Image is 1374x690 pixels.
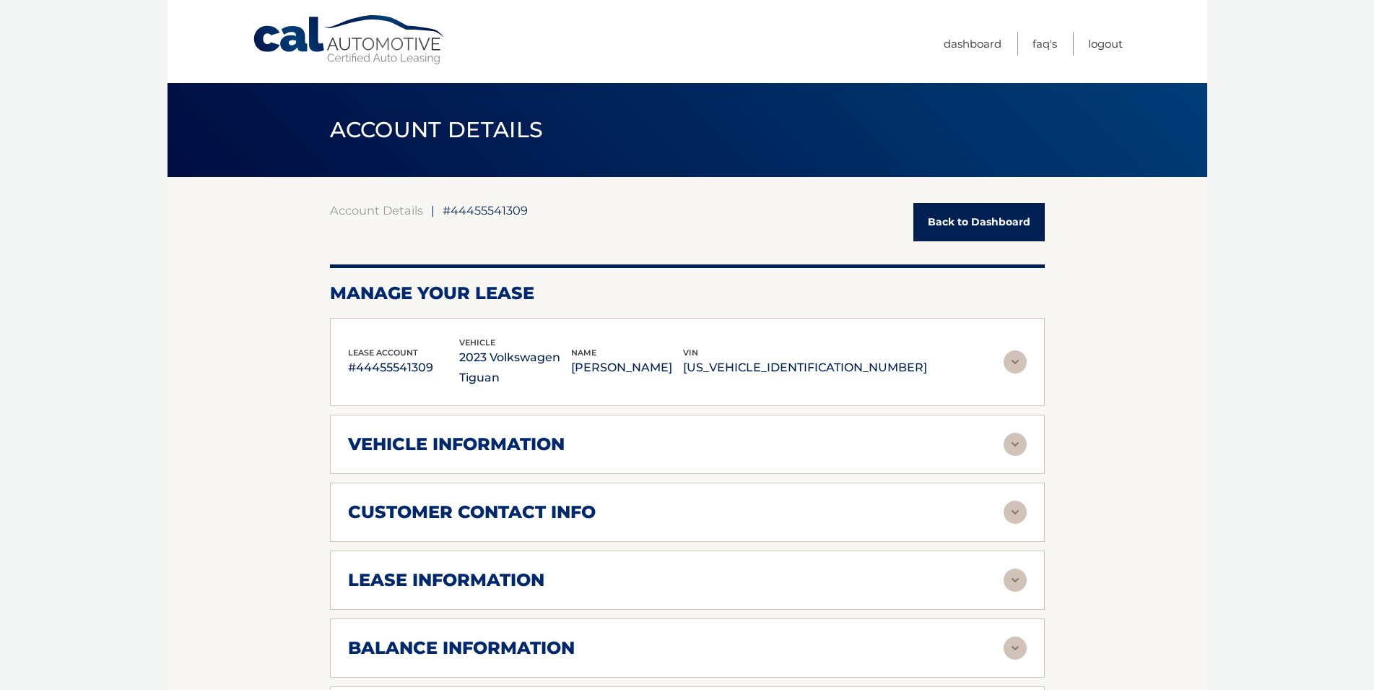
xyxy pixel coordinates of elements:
[1088,32,1123,56] a: Logout
[1004,433,1027,456] img: accordion-rest.svg
[459,348,571,388] p: 2023 Volkswagen Tiguan
[348,637,575,659] h2: balance information
[913,203,1045,241] a: Back to Dashboard
[1004,501,1027,524] img: accordion-rest.svg
[330,203,423,217] a: Account Details
[1004,350,1027,374] img: accordion-rest.svg
[431,203,435,217] span: |
[571,358,683,378] p: [PERSON_NAME]
[443,203,528,217] span: #44455541309
[348,358,460,378] p: #44455541309
[571,348,596,358] span: name
[348,348,418,358] span: lease account
[1004,637,1027,660] img: accordion-rest.svg
[459,337,495,348] span: vehicle
[330,283,1045,304] h2: Manage Your Lease
[330,116,544,143] span: ACCOUNT DETAILS
[252,14,447,66] a: Cal Automotive
[348,434,565,455] h2: vehicle information
[683,358,927,378] p: [US_VEHICLE_IDENTIFICATION_NUMBER]
[348,501,596,523] h2: customer contact info
[1004,569,1027,592] img: accordion-rest.svg
[1032,32,1057,56] a: FAQ's
[944,32,1001,56] a: Dashboard
[348,569,544,591] h2: lease information
[683,348,698,358] span: vin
